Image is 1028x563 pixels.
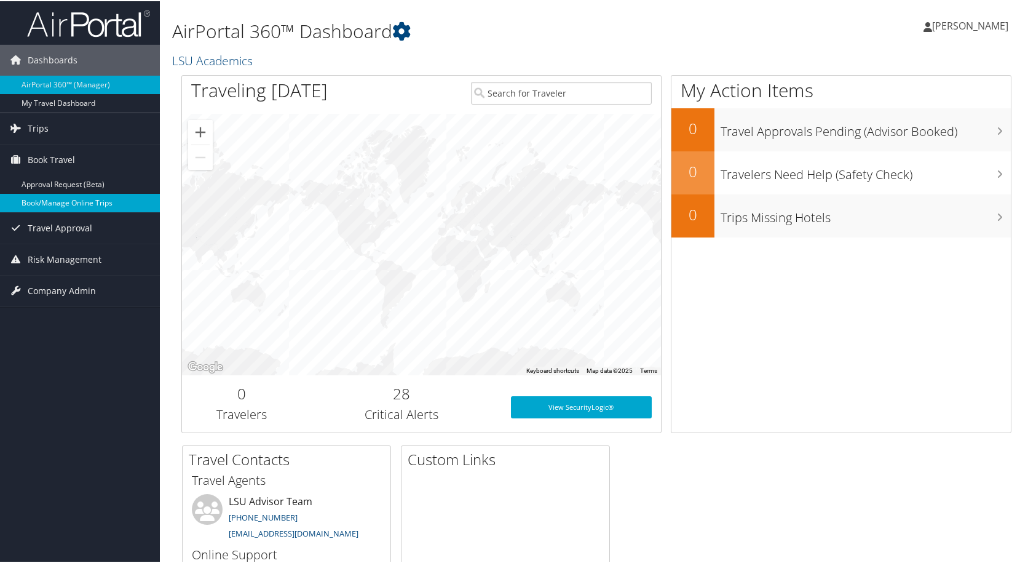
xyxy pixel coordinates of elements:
[188,119,213,143] button: Zoom in
[229,511,298,522] a: [PHONE_NUMBER]
[311,405,492,422] h3: Critical Alerts
[191,76,328,102] h1: Traveling [DATE]
[932,18,1008,31] span: [PERSON_NAME]
[189,448,390,469] h2: Travel Contacts
[172,51,256,68] a: LSU Academics
[640,366,657,373] a: Terms (opens in new tab)
[671,150,1011,193] a: 0Travelers Need Help (Safety Check)
[721,159,1011,182] h3: Travelers Need Help (Safety Check)
[511,395,652,417] a: View SecurityLogic®
[192,545,381,562] h3: Online Support
[671,117,714,138] h2: 0
[923,6,1021,43] a: [PERSON_NAME]
[28,143,75,174] span: Book Travel
[28,243,101,274] span: Risk Management
[721,116,1011,139] h3: Travel Approvals Pending (Advisor Booked)
[172,17,738,43] h1: AirPortal 360™ Dashboard
[671,203,714,224] h2: 0
[671,160,714,181] h2: 0
[721,202,1011,225] h3: Trips Missing Hotels
[28,44,77,74] span: Dashboards
[28,212,92,242] span: Travel Approval
[188,144,213,169] button: Zoom out
[192,471,381,488] h3: Travel Agents
[671,76,1011,102] h1: My Action Items
[471,81,652,103] input: Search for Traveler
[28,274,96,305] span: Company Admin
[408,448,609,469] h2: Custom Links
[191,382,293,403] h2: 0
[28,112,49,143] span: Trips
[27,8,150,37] img: airportal-logo.png
[671,107,1011,150] a: 0Travel Approvals Pending (Advisor Booked)
[186,493,387,543] li: LSU Advisor Team
[526,365,579,374] button: Keyboard shortcuts
[185,358,226,374] a: Open this area in Google Maps (opens a new window)
[191,405,293,422] h3: Travelers
[185,358,226,374] img: Google
[587,366,633,373] span: Map data ©2025
[311,382,492,403] h2: 28
[671,193,1011,236] a: 0Trips Missing Hotels
[229,527,358,538] a: [EMAIL_ADDRESS][DOMAIN_NAME]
